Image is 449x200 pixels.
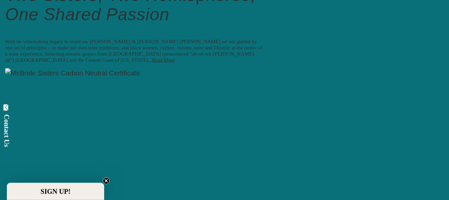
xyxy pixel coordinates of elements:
[5,38,263,63] p: With no winemaking legacy to stand on, [PERSON_NAME] & [PERSON_NAME] [PERSON_NAME] set out guided...
[3,114,10,147] div: Contact Us
[152,57,175,63] a: Read More
[7,183,104,200] div: SIGN UP!Close teaser
[40,188,70,195] span: SIGN UP!
[44,5,101,24] span: Shared
[106,5,170,24] span: Passion
[103,177,110,184] button: Close teaser
[5,5,39,24] span: One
